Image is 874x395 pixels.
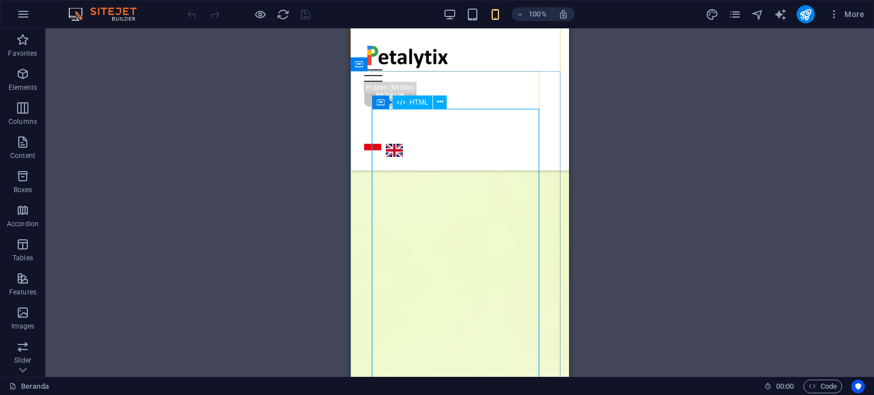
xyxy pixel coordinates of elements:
i: Pages (Ctrl+Alt+S) [728,8,741,21]
p: Features [9,288,36,297]
h6: Session time [764,380,794,393]
button: reload [276,7,290,21]
p: Content [10,151,35,160]
button: design [706,7,719,21]
p: Slider [14,356,32,365]
button: Usercentrics [851,380,865,393]
button: Code [803,380,842,393]
span: 00 00 [776,380,794,393]
span: : [784,382,786,390]
i: Design (Ctrl+Alt+Y) [706,8,719,21]
p: Elements [9,83,38,92]
button: navigator [751,7,765,21]
a: Click to cancel selection. Double-click to open Pages [9,380,49,393]
span: HTML [410,99,428,106]
p: Columns [9,117,37,126]
button: pages [728,7,742,21]
img: Editor Logo [65,7,151,21]
i: On resize automatically adjust zoom level to fit chosen device. [558,9,568,19]
span: Code [809,380,837,393]
iframe: To enrich screen reader interactions, please activate Accessibility in Grammarly extension settings [351,28,569,377]
p: Boxes [14,185,32,194]
p: Tables [13,253,33,263]
button: publish [797,5,815,23]
p: Favorites [8,49,37,58]
h6: 100% [529,7,547,21]
button: text_generator [774,7,788,21]
span: More [828,9,864,20]
button: More [824,5,869,23]
p: Images [11,322,35,331]
i: AI Writer [774,8,787,21]
p: Accordion [7,219,39,228]
button: Click here to leave preview mode and continue editing [253,7,267,21]
button: 100% [512,7,552,21]
i: Publish [799,8,812,21]
i: Reload page [277,8,290,21]
i: Navigator [751,8,764,21]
